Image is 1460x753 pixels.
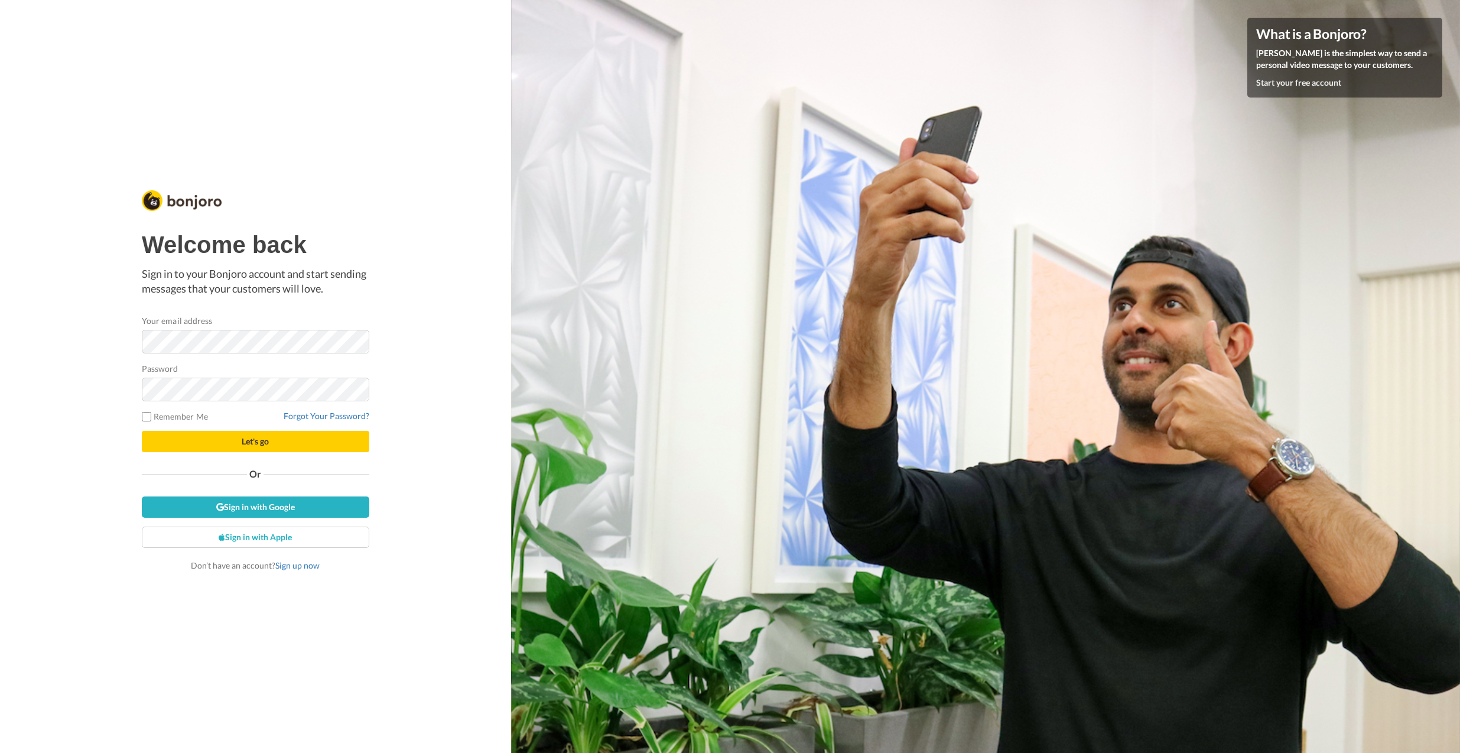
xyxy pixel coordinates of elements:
label: Password [142,362,178,375]
span: Don’t have an account? [191,560,320,570]
span: Let's go [242,436,269,446]
a: Start your free account [1256,77,1341,87]
p: Sign in to your Bonjoro account and start sending messages that your customers will love. [142,267,369,297]
h1: Welcome back [142,232,369,258]
a: Sign up now [275,560,320,570]
label: Your email address [142,314,212,327]
h4: What is a Bonjoro? [1256,27,1433,41]
a: Sign in with Apple [142,527,369,548]
input: Remember Me [142,412,151,421]
a: Forgot Your Password? [284,411,369,421]
button: Let's go [142,431,369,452]
span: Or [247,470,264,478]
a: Sign in with Google [142,496,369,518]
p: [PERSON_NAME] is the simplest way to send a personal video message to your customers. [1256,47,1433,71]
label: Remember Me [142,410,208,423]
